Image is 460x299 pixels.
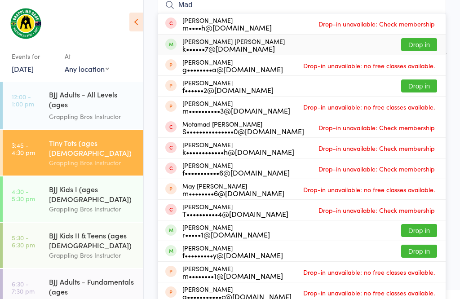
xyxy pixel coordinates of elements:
div: [PERSON_NAME] [182,224,270,238]
div: r•••••1@[DOMAIN_NAME] [182,231,270,238]
button: Drop in [401,38,437,51]
div: S•••••••••••••••0@[DOMAIN_NAME] [182,128,304,135]
div: m••••••••••3@[DOMAIN_NAME] [182,107,290,114]
span: Drop-in unavailable: Check membership [316,17,437,31]
time: 12:00 - 1:00 pm [12,93,34,107]
div: [PERSON_NAME] [182,244,283,259]
div: f•••••••••y@[DOMAIN_NAME] [182,251,283,259]
div: [PERSON_NAME] [182,141,294,155]
div: g••••••••a@[DOMAIN_NAME] [182,66,283,73]
time: 4:30 - 5:30 pm [12,188,35,202]
span: Drop-in unavailable: no free classes available. [301,183,437,196]
div: m••••••••1@[DOMAIN_NAME] [182,272,283,279]
a: 12:00 -1:00 pmBJJ Adults - All Levels (ages [DEMOGRAPHIC_DATA]+)Grappling Bros Instructor [3,82,143,129]
div: BJJ Kids II & Teens (ages [DEMOGRAPHIC_DATA]) [49,230,136,250]
span: Drop-in unavailable: no free classes available. [301,100,437,114]
div: m••••••••6@[DOMAIN_NAME] [182,189,284,197]
button: Drop in [401,224,437,237]
div: [PERSON_NAME] [182,79,274,93]
div: f•••••••••••6@[DOMAIN_NAME] [182,169,290,176]
div: [PERSON_NAME] [182,100,290,114]
div: Grappling Bros Instructor [49,204,136,214]
button: Drop in [401,245,437,258]
a: [DATE] [12,64,34,74]
span: Drop-in unavailable: Check membership [316,162,437,176]
button: Drop in [401,79,437,92]
div: Motamad [PERSON_NAME] [182,120,304,135]
div: At [65,49,109,64]
a: 5:30 -6:30 pmBJJ Kids II & Teens (ages [DEMOGRAPHIC_DATA])Grappling Bros Instructor [3,223,143,268]
time: 5:30 - 6:30 pm [12,234,35,248]
span: Drop-in unavailable: no free classes available. [301,59,437,72]
div: k••••••••••••h@[DOMAIN_NAME] [182,148,294,155]
div: May [PERSON_NAME] [182,182,284,197]
div: [PERSON_NAME] [PERSON_NAME] [182,38,285,52]
div: [PERSON_NAME] [182,203,288,217]
div: k••••••7@[DOMAIN_NAME] [182,45,285,52]
div: BJJ Adults - Fundamentals (ages [DEMOGRAPHIC_DATA]+) [49,277,136,299]
div: [PERSON_NAME] [182,265,283,279]
span: Drop-in unavailable: no free classes available. [301,265,437,279]
div: Grappling Bros Instructor [49,158,136,168]
span: Drop-in unavailable: Check membership [316,121,437,134]
div: f••••••2@[DOMAIN_NAME] [182,86,274,93]
img: Grappling Bros Wollongong [9,7,43,40]
div: BJJ Kids I (ages [DEMOGRAPHIC_DATA]) [49,184,136,204]
div: Tiny Tots (ages [DEMOGRAPHIC_DATA]) [49,138,136,158]
div: T••••••••••4@[DOMAIN_NAME] [182,210,288,217]
span: Drop-in unavailable: Check membership [316,203,437,217]
div: Grappling Bros Instructor [49,111,136,122]
div: BJJ Adults - All Levels (ages [DEMOGRAPHIC_DATA]+) [49,89,136,111]
a: 3:45 -4:30 pmTiny Tots (ages [DEMOGRAPHIC_DATA])Grappling Bros Instructor [3,130,143,176]
div: Any location [65,64,109,74]
div: [PERSON_NAME] [182,58,283,73]
div: Events for [12,49,56,64]
div: Grappling Bros Instructor [49,250,136,260]
a: 4:30 -5:30 pmBJJ Kids I (ages [DEMOGRAPHIC_DATA])Grappling Bros Instructor [3,176,143,222]
time: 6:30 - 7:30 pm [12,280,35,295]
div: [PERSON_NAME] [182,17,272,31]
div: m••••h@[DOMAIN_NAME] [182,24,272,31]
div: [PERSON_NAME] [182,162,290,176]
time: 3:45 - 4:30 pm [12,141,35,156]
span: Drop-in unavailable: Check membership [316,141,437,155]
